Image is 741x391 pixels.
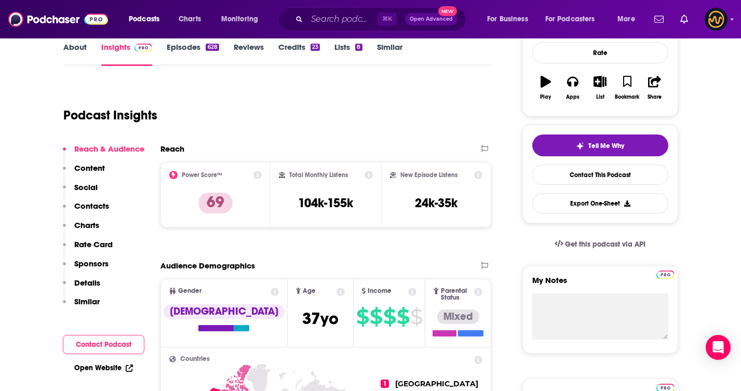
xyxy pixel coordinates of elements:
[63,296,100,316] button: Similar
[656,271,675,279] img: Podchaser Pro
[74,278,100,288] p: Details
[214,11,272,28] button: open menu
[74,259,109,268] p: Sponsors
[381,380,389,388] span: 1
[610,11,648,28] button: open menu
[134,44,153,52] img: Podchaser Pro
[648,94,662,100] div: Share
[288,7,476,31] div: Search podcasts, credits, & more...
[179,12,201,26] span: Charts
[180,356,210,362] span: Countries
[532,134,668,156] button: tell me why sparkleTell Me Why
[74,144,144,154] p: Reach & Audience
[206,44,219,51] div: 628
[615,94,639,100] div: Bookmark
[480,11,541,28] button: open menu
[532,42,668,63] div: Rate
[278,42,320,66] a: Credits23
[129,12,159,26] span: Podcasts
[302,308,339,329] span: 37 yo
[63,259,109,278] button: Sponsors
[565,240,645,249] span: Get this podcast via API
[532,165,668,185] a: Contact This Podcast
[63,107,157,123] h1: Podcast Insights
[395,379,478,388] span: [GEOGRAPHIC_DATA]
[576,142,584,150] img: tell me why sparkle
[160,261,255,271] h2: Audience Demographics
[383,308,396,325] span: $
[63,335,144,354] button: Contact Podcast
[438,6,457,16] span: New
[178,288,201,294] span: Gender
[532,193,668,213] button: Export One-Sheet
[538,11,610,28] button: open menu
[540,94,551,100] div: Play
[63,182,98,201] button: Social
[356,308,369,325] span: $
[614,69,641,106] button: Bookmark
[410,308,422,325] span: $
[705,8,727,31] img: User Profile
[546,232,654,257] a: Get this podcast via API
[63,239,113,259] button: Rate Card
[303,288,316,294] span: Age
[172,11,207,28] a: Charts
[63,220,99,239] button: Charts
[74,201,109,211] p: Contacts
[298,195,353,211] h3: 104k-155k
[377,42,402,66] a: Similar
[641,69,668,106] button: Share
[122,11,173,28] button: open menu
[311,44,320,51] div: 23
[63,278,100,297] button: Details
[74,363,133,372] a: Open Website
[63,163,105,182] button: Content
[410,17,453,22] span: Open Advanced
[437,309,479,324] div: Mixed
[566,94,580,100] div: Apps
[74,239,113,249] p: Rate Card
[532,69,559,106] button: Play
[234,42,264,66] a: Reviews
[164,304,285,319] div: [DEMOGRAPHIC_DATA]
[705,8,727,31] span: Logged in as LowerStreet
[167,42,219,66] a: Episodes628
[650,10,668,28] a: Show notifications dropdown
[221,12,258,26] span: Monitoring
[706,335,731,360] div: Open Intercom Messenger
[705,8,727,31] button: Show profile menu
[101,42,153,66] a: InsightsPodchaser Pro
[368,288,392,294] span: Income
[198,193,233,213] p: 69
[487,12,528,26] span: For Business
[441,288,473,301] span: Parental Status
[676,10,692,28] a: Show notifications dropdown
[355,44,362,51] div: 8
[63,201,109,220] button: Contacts
[559,69,586,106] button: Apps
[545,12,595,26] span: For Podcasters
[370,308,382,325] span: $
[63,42,87,66] a: About
[182,171,222,179] h2: Power Score™
[415,195,457,211] h3: 24k-35k
[617,12,635,26] span: More
[74,163,105,173] p: Content
[586,69,613,106] button: List
[8,9,108,29] img: Podchaser - Follow, Share and Rate Podcasts
[74,296,100,306] p: Similar
[588,142,624,150] span: Tell Me Why
[378,12,397,26] span: ⌘ K
[74,220,99,230] p: Charts
[397,308,409,325] span: $
[63,144,144,163] button: Reach & Audience
[656,269,675,279] a: Pro website
[160,144,184,154] h2: Reach
[334,42,362,66] a: Lists8
[307,11,378,28] input: Search podcasts, credits, & more...
[74,182,98,192] p: Social
[289,171,348,179] h2: Total Monthly Listens
[400,171,457,179] h2: New Episode Listens
[596,94,604,100] div: List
